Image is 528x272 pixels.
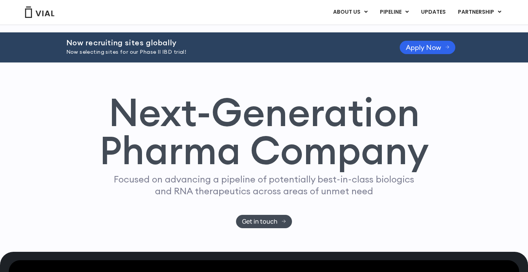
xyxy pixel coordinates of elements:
h1: Next-Generation Pharma Company [99,93,429,170]
a: Apply Now [400,41,456,54]
a: UPDATES [415,6,451,19]
a: PIPELINEMenu Toggle [374,6,415,19]
h2: Now recruiting sites globally [66,38,381,47]
span: Apply Now [406,45,441,50]
p: Focused on advancing a pipeline of potentially best-in-class biologics and RNA therapeutics acros... [111,173,418,197]
a: ABOUT USMenu Toggle [327,6,373,19]
p: Now selecting sites for our Phase II IBD trial! [66,48,381,56]
a: Get in touch [236,215,292,228]
img: Vial Logo [24,6,55,18]
a: PARTNERSHIPMenu Toggle [452,6,507,19]
span: Get in touch [242,219,278,224]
